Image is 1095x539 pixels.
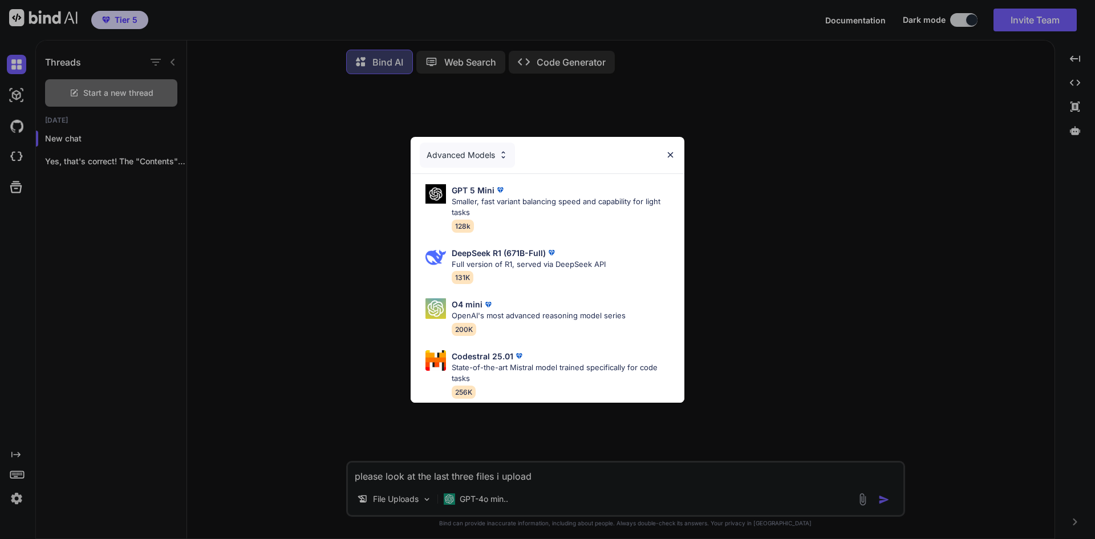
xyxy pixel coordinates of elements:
[452,196,675,218] p: Smaller, fast variant balancing speed and capability for light tasks
[498,150,508,160] img: Pick Models
[666,150,675,160] img: close
[494,184,506,196] img: premium
[452,362,675,384] p: State-of-the-art Mistral model trained specifically for code tasks
[425,298,446,319] img: Pick Models
[452,259,606,270] p: Full version of R1, served via DeepSeek API
[425,184,446,204] img: Pick Models
[452,220,474,233] span: 128k
[452,298,482,310] p: O4 mini
[482,299,494,310] img: premium
[452,350,513,362] p: Codestral 25.01
[452,310,626,322] p: OpenAI's most advanced reasoning model series
[452,386,476,399] span: 256K
[452,247,546,259] p: DeepSeek R1 (671B-Full)
[546,247,557,258] img: premium
[513,350,525,362] img: premium
[420,143,515,168] div: Advanced Models
[425,247,446,268] img: Pick Models
[452,323,476,336] span: 200K
[452,271,473,284] span: 131K
[452,184,494,196] p: GPT 5 Mini
[425,350,446,371] img: Pick Models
